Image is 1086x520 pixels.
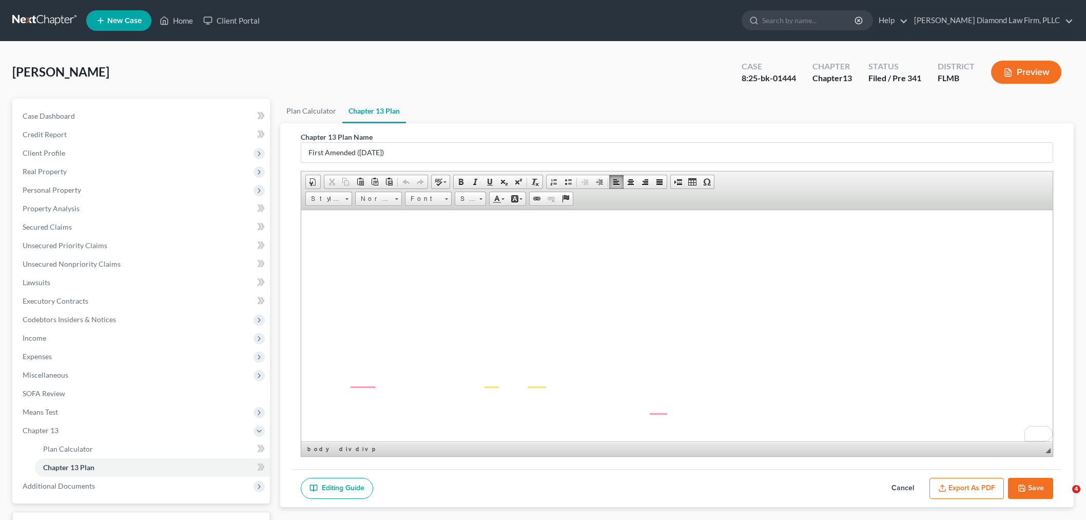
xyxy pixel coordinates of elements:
a: Decrease Indent [578,175,592,189]
a: Font [405,192,452,206]
span: Means Test [23,407,58,416]
a: Insert Page Break for Printing [671,175,685,189]
a: Text Color [490,192,508,206]
a: Anchor [558,192,573,206]
span: New Case [107,17,142,25]
a: Center [624,175,638,189]
span: Size [455,192,476,206]
a: Unsecured Nonpriority Claims [14,255,270,273]
a: Bold [454,175,468,189]
a: Underline [482,175,497,189]
button: Cancel [880,478,925,499]
a: div element [337,444,353,454]
a: Size [455,192,486,206]
a: Unlink [544,192,558,206]
a: Italic [468,175,482,189]
span: Chapter 13 [23,426,59,435]
span: Miscellaneous [23,370,68,379]
a: Client Portal [198,11,265,30]
iframe: Intercom live chat [1051,485,1076,510]
button: Save [1008,478,1053,499]
a: Credit Report [14,125,270,144]
a: Superscript [511,175,526,189]
span: Personal Property [23,185,81,194]
span: Executory Contracts [23,296,88,305]
div: Filed / Pre 341 [868,72,921,84]
a: Plan Calculator [280,99,342,123]
a: Unsecured Priority Claims [14,236,270,255]
a: Chapter 13 Plan [342,99,406,123]
a: Paste [353,175,367,189]
input: Enter name... [301,143,1053,162]
a: p element [370,444,380,454]
a: Chapter 13 Plan [35,458,270,477]
span: 13 [843,73,852,83]
a: Paste as plain text [367,175,382,189]
span: Normal [356,192,392,206]
span: Codebtors Insiders & Notices [23,315,116,324]
div: Chapter [812,72,852,84]
span: Secured Claims [23,222,72,231]
button: Export as PDF [929,478,1004,499]
a: Cut [324,175,339,189]
button: Preview [991,61,1061,84]
div: District [938,61,975,72]
div: FLMB [938,72,975,84]
a: Home [154,11,198,30]
a: Editing Guide [301,478,373,499]
a: Plan Calculator [35,440,270,458]
span: Plan Calculator [43,444,93,453]
a: Redo [413,175,428,189]
div: Case [742,61,796,72]
span: [PERSON_NAME] [12,64,109,79]
a: Remove Format [528,175,542,189]
label: Chapter 13 Plan Name [301,132,373,142]
span: Real Property [23,167,67,176]
span: Unsecured Nonpriority Claims [23,259,121,268]
span: Client Profile [23,148,65,157]
a: Undo [399,175,413,189]
a: [PERSON_NAME] Diamond Law Firm, PLLC [909,11,1073,30]
a: Insert/Remove Numbered List [547,175,561,189]
a: SOFA Review [14,384,270,403]
span: Property Analysis [23,204,80,213]
span: Lawsuits [23,278,50,287]
a: Styles [305,192,352,206]
a: Subscript [497,175,511,189]
div: Status [868,61,921,72]
div: Chapter [812,61,852,72]
span: 4 [1072,485,1080,493]
span: Styles [306,192,342,206]
a: Align Left [609,175,624,189]
a: Executory Contracts [14,292,270,310]
a: Help [874,11,908,30]
span: Font [405,192,441,206]
a: Property Analysis [14,199,270,218]
span: Unsecured Priority Claims [23,241,107,250]
a: Link [530,192,544,206]
span: Expenses [23,352,52,361]
span: Credit Report [23,130,67,139]
a: Lawsuits [14,273,270,292]
iframe: Rich Text Editor, document-ckeditor [301,210,1053,441]
a: Copy [339,175,353,189]
a: Paste from Word [382,175,396,189]
a: Insert Special Character [700,175,714,189]
a: Justify [652,175,667,189]
a: Document Properties [306,175,320,189]
span: SOFA Review [23,389,65,398]
a: Spell Checker [432,175,450,189]
a: Table [685,175,700,189]
input: Search by name... [762,11,856,30]
a: Align Right [638,175,652,189]
span: Case Dashboard [23,112,75,120]
a: Background Color [508,192,526,206]
a: Increase Indent [592,175,607,189]
div: 8:25-bk-01444 [742,72,796,84]
span: Additional Documents [23,481,95,490]
a: div element [354,444,369,454]
span: Chapter 13 Plan [43,463,94,472]
span: Resize [1045,448,1051,453]
span: Income [23,333,46,342]
a: Insert/Remove Bulleted List [561,175,575,189]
